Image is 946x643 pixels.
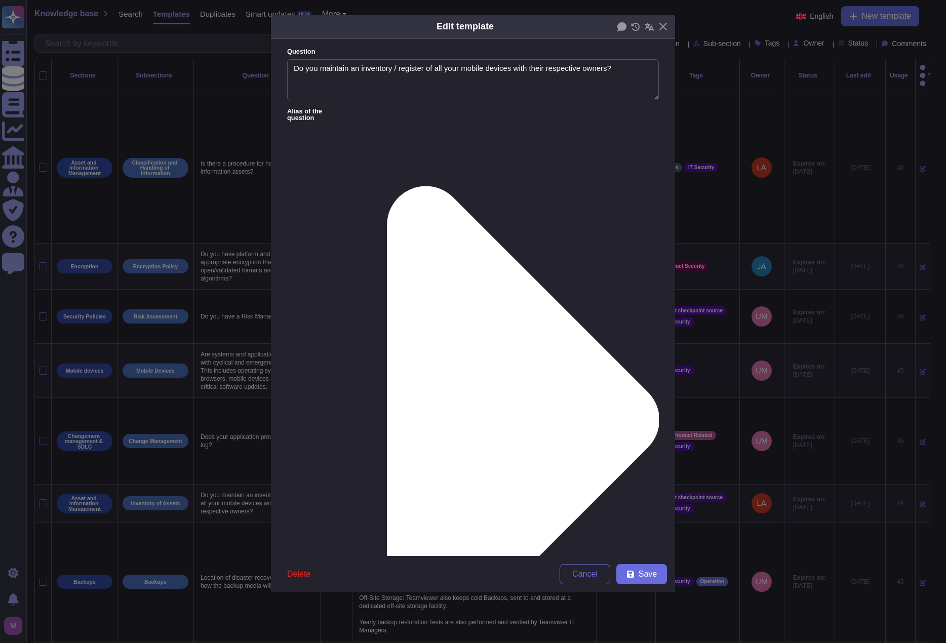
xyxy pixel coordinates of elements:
[560,564,610,584] button: Cancel
[655,19,671,34] button: Close
[279,564,319,584] button: Delete
[437,20,494,33] div: Edit template
[639,570,657,578] span: Save
[287,570,310,578] span: Delete
[287,59,659,101] textarea: Do you maintain an inventory / register of all your mobile devices with their respective owners?
[287,49,659,55] label: Question
[572,570,598,578] span: Cancel
[616,564,667,584] button: Save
